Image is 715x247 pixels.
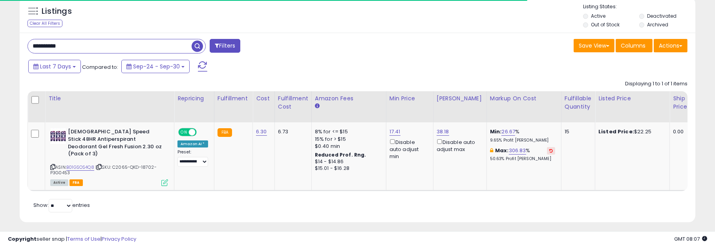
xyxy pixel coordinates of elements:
a: Terms of Use [67,235,101,243]
b: Reduced Prof. Rng. [315,151,366,158]
p: Listing States: [583,3,695,11]
h5: Listings [42,6,72,17]
div: Disable auto adjust min [390,138,427,160]
div: Ship Price [673,94,689,111]
a: Privacy Policy [102,235,136,243]
span: 2025-10-8 08:07 GMT [674,235,707,243]
label: Archived [647,21,668,28]
button: Actions [654,39,688,52]
div: % [490,147,555,162]
a: 6.30 [256,128,267,136]
div: 8% for <= $15 [315,128,380,135]
b: [DEMOGRAPHIC_DATA] Speed Stick 48HR Antiperspirant Deodorant Gel Fresh Fusion 2.30 oz (Pack of 3) [68,128,163,159]
div: ASIN: [50,128,168,185]
th: The percentage added to the cost of goods (COGS) that forms the calculator for Min & Max prices. [486,91,561,122]
div: Disable auto adjust max [437,138,481,153]
label: Deactivated [647,13,677,19]
div: % [490,128,555,143]
div: Fulfillable Quantity [565,94,592,111]
button: Last 7 Days [28,60,81,73]
div: Fulfillment Cost [278,94,308,111]
button: Save View [574,39,614,52]
div: Markup on Cost [490,94,558,103]
div: 15 [565,128,589,135]
span: Columns [621,42,646,50]
div: $22.25 [598,128,664,135]
div: Clear All Filters [27,20,62,27]
span: | SKU: C2065-QKD-18702-P3G0453 [50,164,157,176]
div: 0.00 [673,128,686,135]
div: Min Price [390,94,430,103]
div: Repricing [177,94,211,103]
p: 9.65% Profit [PERSON_NAME] [490,138,555,143]
strong: Copyright [8,235,37,243]
small: FBA [218,128,232,137]
div: $0.40 min [315,143,380,150]
span: Last 7 Days [40,63,71,70]
div: 6.73 [278,128,305,135]
div: seller snap | | [8,236,136,243]
div: Preset: [177,149,208,167]
div: 15% for > $15 [315,136,380,143]
button: Columns [616,39,653,52]
a: B01GSOS4Q8 [66,164,94,171]
div: [PERSON_NAME] [437,94,483,103]
div: Fulfillment [218,94,249,103]
div: Displaying 1 to 1 of 1 items [625,80,688,88]
b: Listed Price: [598,128,634,135]
div: Listed Price [598,94,666,103]
label: Active [591,13,605,19]
span: Show: entries [33,201,90,209]
div: $15.01 - $16.28 [315,165,380,172]
a: 306.83 [509,147,526,155]
small: Amazon Fees. [315,103,320,110]
label: Out of Stock [591,21,620,28]
span: Compared to: [82,63,118,71]
span: FBA [69,179,83,186]
button: Sep-24 - Sep-30 [121,60,190,73]
img: 51SkRGGWsXL._SL40_.jpg [50,128,66,144]
span: Sep-24 - Sep-30 [133,63,180,70]
span: All listings currently available for purchase on Amazon [50,179,68,186]
div: Amazon Fees [315,94,383,103]
b: Max: [495,147,509,154]
div: Title [48,94,171,103]
span: OFF [196,129,208,136]
b: Min: [490,128,502,135]
a: 26.67 [501,128,515,136]
span: ON [179,129,189,136]
div: $14 - $14.86 [315,159,380,165]
button: Filters [210,39,240,53]
div: Cost [256,94,271,103]
p: 50.63% Profit [PERSON_NAME] [490,156,555,162]
a: 38.18 [437,128,449,136]
a: 17.41 [390,128,400,136]
div: Amazon AI * [177,140,208,147]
